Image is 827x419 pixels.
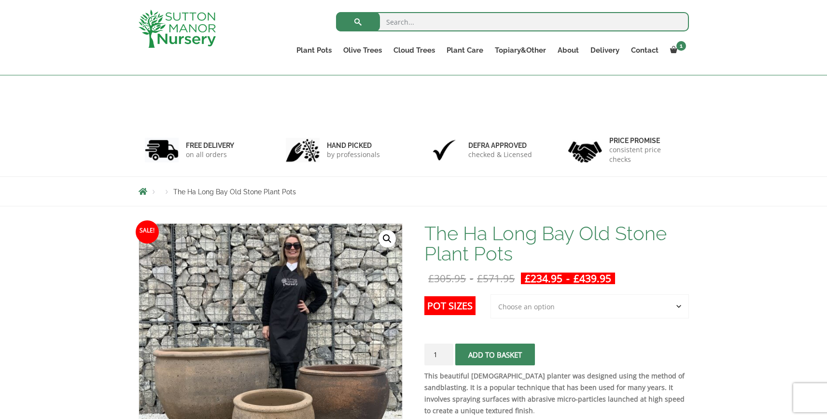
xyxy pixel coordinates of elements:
p: on all orders [186,150,234,159]
h6: FREE DELIVERY [186,141,234,150]
a: 1 [664,43,689,57]
img: logo [139,10,216,48]
img: 1.jpg [145,138,179,162]
img: 3.jpg [427,138,461,162]
label: Pot Sizes [424,296,476,315]
button: Add to basket [455,344,535,365]
a: Plant Care [441,43,489,57]
p: consistent price checks [609,145,683,164]
a: About [552,43,585,57]
bdi: 234.95 [525,272,562,285]
a: Cloud Trees [388,43,441,57]
a: Topiary&Other [489,43,552,57]
span: £ [525,272,531,285]
a: View full-screen image gallery [378,230,396,247]
span: The Ha Long Bay Old Stone Plant Pots [173,188,296,196]
p: checked & Licensed [468,150,532,159]
input: Product quantity [424,344,453,365]
img: 2.jpg [286,138,320,162]
nav: Breadcrumbs [139,188,689,195]
a: Delivery [585,43,625,57]
span: £ [428,272,434,285]
p: by professionals [327,150,380,159]
input: Search... [336,12,689,31]
h6: hand picked [327,141,380,150]
ins: - [521,273,615,284]
p: . [424,370,688,417]
h6: Defra approved [468,141,532,150]
a: Contact [625,43,664,57]
span: £ [477,272,483,285]
del: - [424,273,519,284]
bdi: 305.95 [428,272,466,285]
span: £ [574,272,579,285]
bdi: 439.95 [574,272,611,285]
span: Sale! [136,220,159,244]
a: Plant Pots [291,43,337,57]
img: 4.jpg [568,135,602,165]
span: 1 [676,41,686,51]
h1: The Ha Long Bay Old Stone Plant Pots [424,223,688,264]
strong: This beautiful [DEMOGRAPHIC_DATA] planter was designed using the method of sandblasting. It is a ... [424,371,685,415]
h6: Price promise [609,136,683,145]
bdi: 571.95 [477,272,515,285]
a: Olive Trees [337,43,388,57]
